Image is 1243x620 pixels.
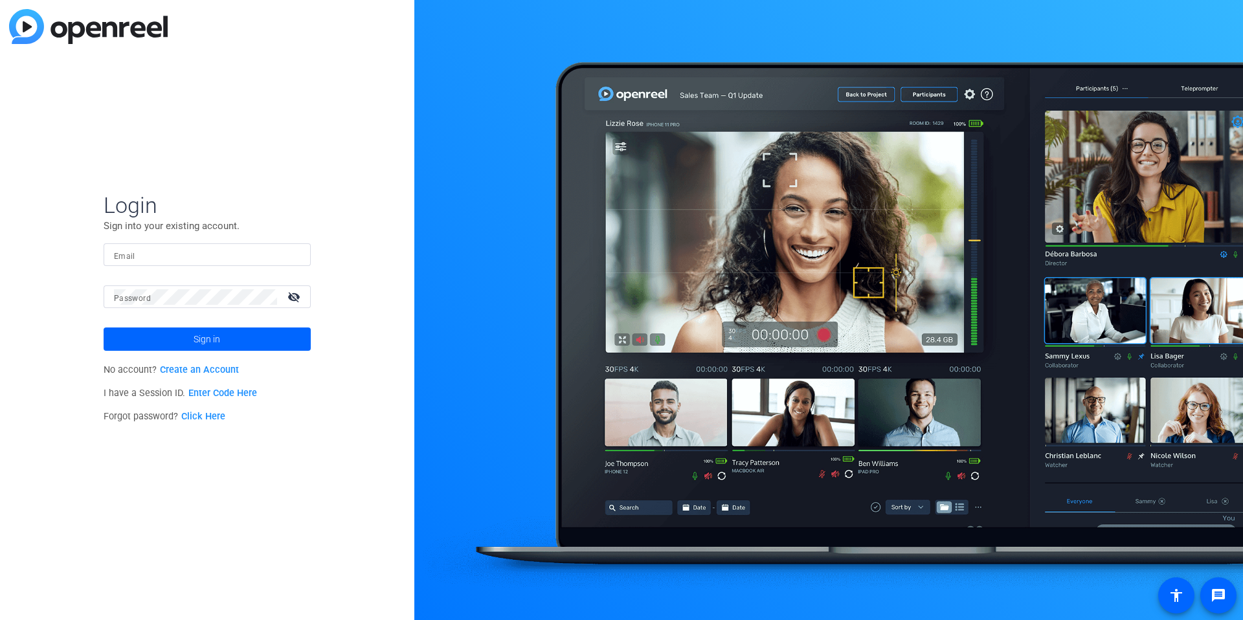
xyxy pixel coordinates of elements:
[104,219,311,233] p: Sign into your existing account.
[114,252,135,261] mat-label: Email
[188,388,257,399] a: Enter Code Here
[114,247,300,263] input: Enter Email Address
[181,411,225,422] a: Click Here
[114,294,151,303] mat-label: Password
[194,323,220,355] span: Sign in
[280,287,311,306] mat-icon: visibility_off
[104,192,311,219] span: Login
[9,9,168,44] img: blue-gradient.svg
[104,364,239,375] span: No account?
[104,327,311,351] button: Sign in
[160,364,239,375] a: Create an Account
[1211,588,1226,603] mat-icon: message
[1169,588,1184,603] mat-icon: accessibility
[104,411,225,422] span: Forgot password?
[104,388,257,399] span: I have a Session ID.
